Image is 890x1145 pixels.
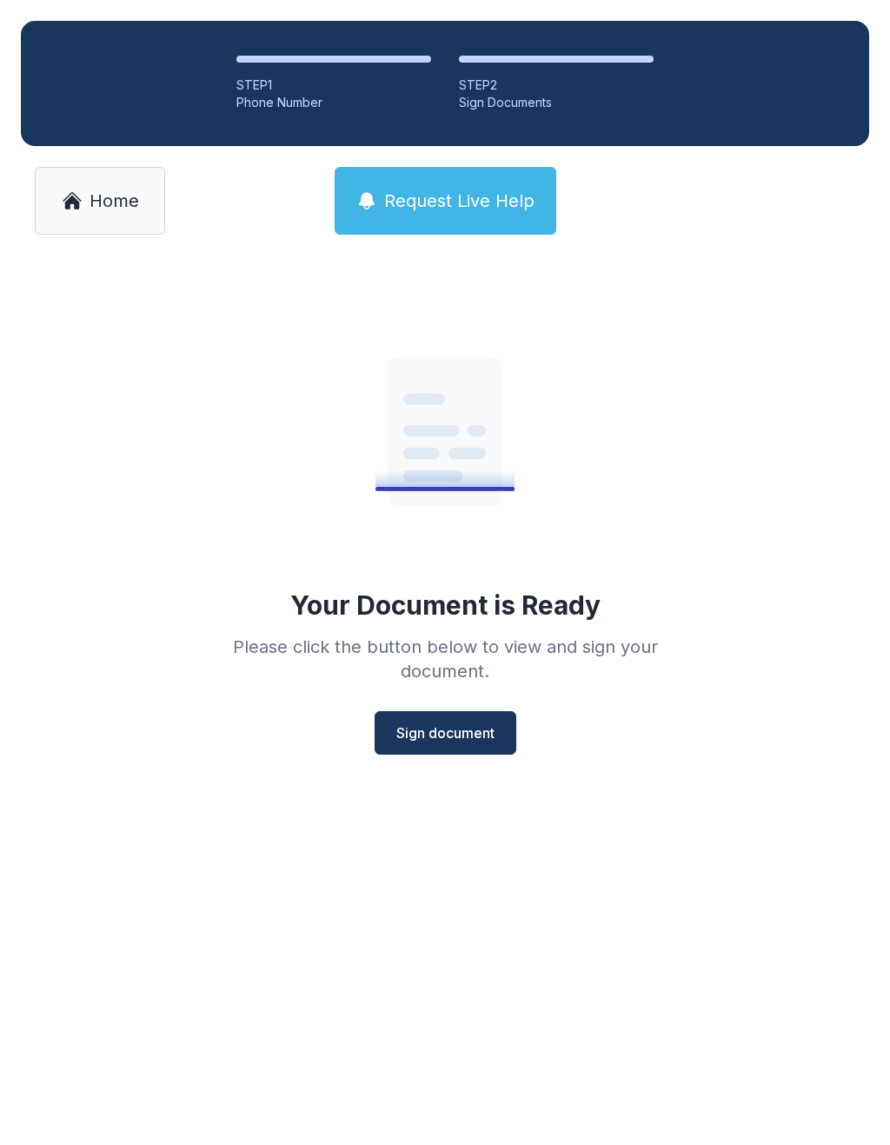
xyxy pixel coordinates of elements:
span: Sign document [396,722,495,743]
div: STEP 2 [459,77,654,94]
div: STEP 1 [236,77,431,94]
div: Phone Number [236,94,431,111]
div: Sign Documents [459,94,654,111]
span: Home [90,189,139,213]
span: Request Live Help [384,189,535,213]
div: Please click the button below to view and sign your document. [195,635,695,683]
div: Your Document is Ready [290,589,601,621]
